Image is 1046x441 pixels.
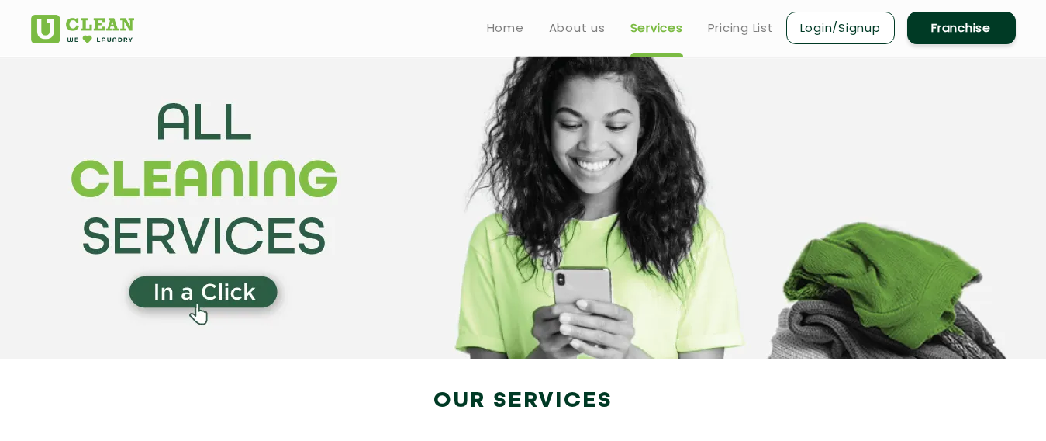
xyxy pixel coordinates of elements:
a: About us [549,19,606,37]
a: Login/Signup [786,12,895,44]
a: Services [630,19,683,37]
a: Home [487,19,524,37]
a: Pricing List [708,19,774,37]
a: Franchise [907,12,1016,44]
img: UClean Laundry and Dry Cleaning [31,15,134,43]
